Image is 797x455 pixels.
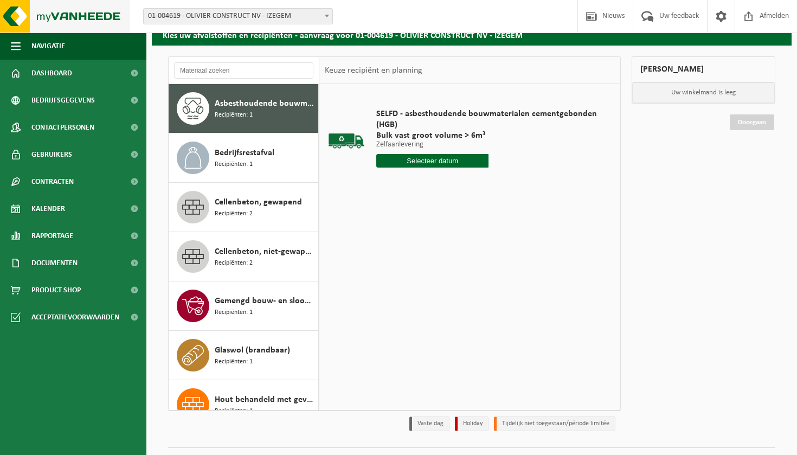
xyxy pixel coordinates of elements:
[169,232,319,281] button: Cellenbeton, niet-gewapend Recipiënten: 2
[215,159,253,170] span: Recipiënten: 1
[494,416,615,431] li: Tijdelijk niet toegestaan/période limitée
[730,114,774,130] a: Doorgaan
[152,24,792,45] h2: Kies uw afvalstoffen en recipiënten - aanvraag voor 01-004619 - OLIVIER CONSTRUCT NV - IZEGEM
[215,97,316,110] span: Asbesthoudende bouwmaterialen cementgebonden (hechtgebonden)
[169,84,319,133] button: Asbesthoudende bouwmaterialen cementgebonden (hechtgebonden) Recipiënten: 1
[31,141,72,168] span: Gebruikers
[31,168,74,195] span: Contracten
[31,195,65,222] span: Kalender
[376,130,601,141] span: Bulk vast groot volume > 6m³
[169,281,319,331] button: Gemengd bouw- en sloopafval (inert en niet inert) Recipiënten: 1
[31,60,72,87] span: Dashboard
[215,344,290,357] span: Glaswol (brandbaar)
[632,82,775,103] p: Uw winkelmand is leeg
[215,294,316,307] span: Gemengd bouw- en sloopafval (inert en niet inert)
[31,222,73,249] span: Rapportage
[319,57,428,84] div: Keuze recipiënt en planning
[31,114,94,141] span: Contactpersonen
[169,331,319,380] button: Glaswol (brandbaar) Recipiënten: 1
[143,8,333,24] span: 01-004619 - OLIVIER CONSTRUCT NV - IZEGEM
[215,110,253,120] span: Recipiënten: 1
[144,9,332,24] span: 01-004619 - OLIVIER CONSTRUCT NV - IZEGEM
[215,393,316,406] span: Hout behandeld met gevaarlijke producten (C), treinbilzen
[215,357,253,367] span: Recipiënten: 1
[215,406,253,416] span: Recipiënten: 1
[169,183,319,232] button: Cellenbeton, gewapend Recipiënten: 2
[169,133,319,183] button: Bedrijfsrestafval Recipiënten: 1
[31,33,65,60] span: Navigatie
[31,249,78,277] span: Documenten
[376,108,601,130] span: SELFD - asbesthoudende bouwmaterialen cementgebonden (HGB)
[31,304,119,331] span: Acceptatievoorwaarden
[31,277,81,304] span: Product Shop
[409,416,449,431] li: Vaste dag
[215,307,253,318] span: Recipiënten: 1
[31,87,95,114] span: Bedrijfsgegevens
[632,56,775,82] div: [PERSON_NAME]
[169,380,319,430] button: Hout behandeld met gevaarlijke producten (C), treinbilzen Recipiënten: 1
[215,209,253,219] span: Recipiënten: 2
[215,258,253,268] span: Recipiënten: 2
[215,146,274,159] span: Bedrijfsrestafval
[455,416,489,431] li: Holiday
[215,245,316,258] span: Cellenbeton, niet-gewapend
[174,62,313,79] input: Materiaal zoeken
[376,141,601,149] p: Zelfaanlevering
[215,196,302,209] span: Cellenbeton, gewapend
[376,154,489,168] input: Selecteer datum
